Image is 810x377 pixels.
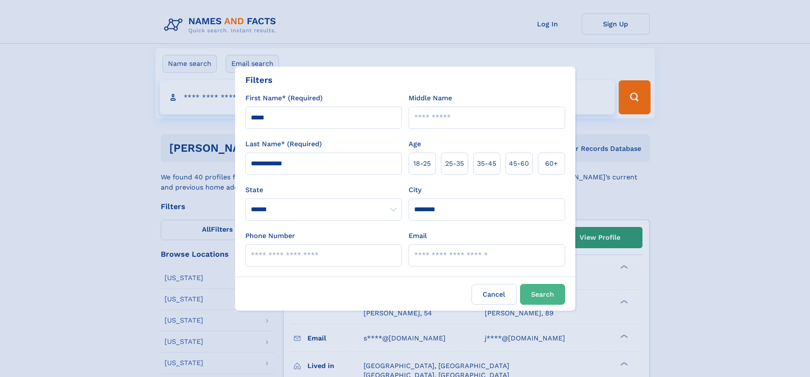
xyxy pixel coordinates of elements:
label: Last Name* (Required) [245,139,322,149]
span: 45‑60 [509,159,529,169]
span: 35‑45 [477,159,496,169]
label: Cancel [472,284,517,305]
label: City [409,185,421,195]
label: Email [409,231,427,241]
div: Filters [245,74,273,86]
button: Search [520,284,565,305]
label: First Name* (Required) [245,93,323,103]
label: Middle Name [409,93,452,103]
label: Phone Number [245,231,295,241]
span: 60+ [545,159,558,169]
span: 25‑35 [445,159,464,169]
label: Age [409,139,421,149]
span: 18‑25 [413,159,431,169]
label: State [245,185,402,195]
